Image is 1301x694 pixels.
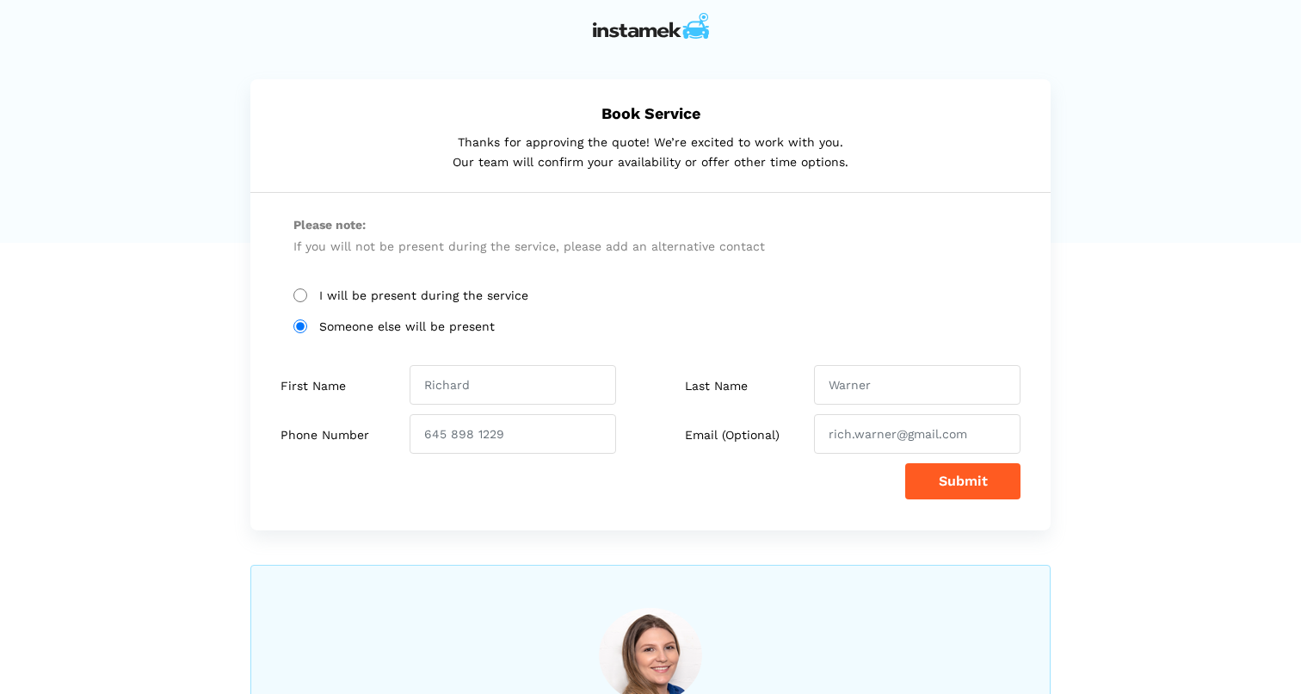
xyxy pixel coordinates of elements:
p: Thanks for approving the quote! We’re excited to work with you. Our team will confirm your availa... [293,133,1008,171]
input: I will be present during the service [293,288,307,302]
label: Phone Number [281,428,369,443]
input: 645 898 1229 [410,414,616,454]
label: I will be present during the service [293,288,1008,303]
input: Richard [410,365,616,405]
label: Last Name [685,379,748,393]
span: Please note: [293,214,1008,236]
label: Someone else will be present [293,319,1008,334]
input: rich.warner@gmail.com [814,414,1020,454]
p: If you will not be present during the service, please add an alternative contact [293,214,1008,257]
h5: Book Service [293,104,1008,122]
input: Warner [814,365,1020,405]
label: First Name [281,379,346,393]
label: Email (Optional) [685,428,780,443]
button: Submit [905,463,1020,499]
input: Someone else will be present [293,319,307,333]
